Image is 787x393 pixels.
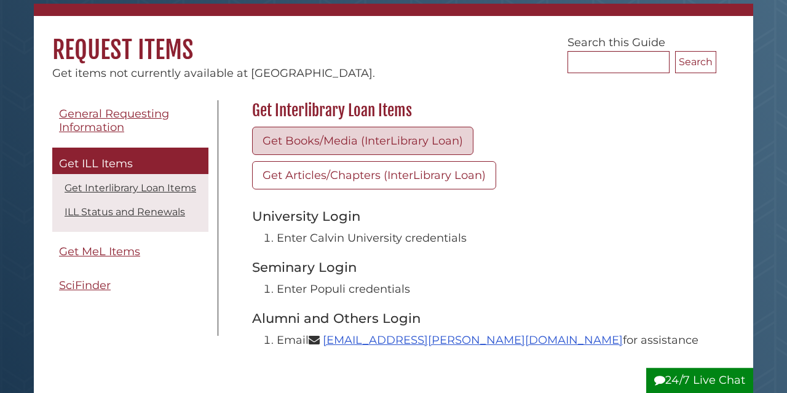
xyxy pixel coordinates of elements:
[52,148,208,175] a: Get ILL Items
[246,101,716,121] h2: Get Interlibrary Loan Items
[52,100,208,306] div: Guide Pages
[52,100,208,141] a: General Requesting Information
[646,368,753,393] button: 24/7 Live Chat
[277,230,710,247] li: Enter Calvin University credentials
[65,206,185,218] a: ILL Status and Renewals
[65,182,196,194] a: Get Interlibrary Loan Items
[675,51,716,73] button: Search
[323,333,623,347] a: [EMAIL_ADDRESS][PERSON_NAME][DOMAIN_NAME]
[252,310,710,326] h3: Alumni and Others Login
[252,127,473,155] a: Get Books/Media (InterLibrary Loan)
[59,157,133,170] span: Get ILL Items
[34,16,753,65] h1: Request Items
[52,272,208,300] a: SciFinder
[277,332,710,349] li: Email for assistance
[52,238,208,266] a: Get MeL Items
[59,245,140,258] span: Get MeL Items
[59,279,111,292] span: SciFinder
[252,161,496,189] a: Get Articles/Chapters (InterLibrary Loan)
[252,259,710,275] h3: Seminary Login
[252,208,710,224] h3: University Login
[52,66,375,80] span: Get items not currently available at [GEOGRAPHIC_DATA].
[277,281,710,298] li: Enter Populi credentials
[59,107,169,135] span: General Requesting Information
